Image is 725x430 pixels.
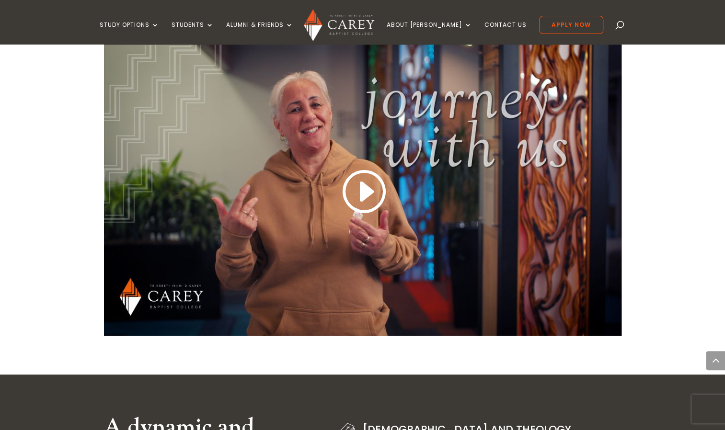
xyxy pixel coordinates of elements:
[484,22,527,44] a: Contact Us
[304,9,374,41] img: Carey Baptist College
[539,16,603,34] a: Apply Now
[100,22,159,44] a: Study Options
[172,22,214,44] a: Students
[387,22,472,44] a: About [PERSON_NAME]
[226,22,293,44] a: Alumni & Friends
